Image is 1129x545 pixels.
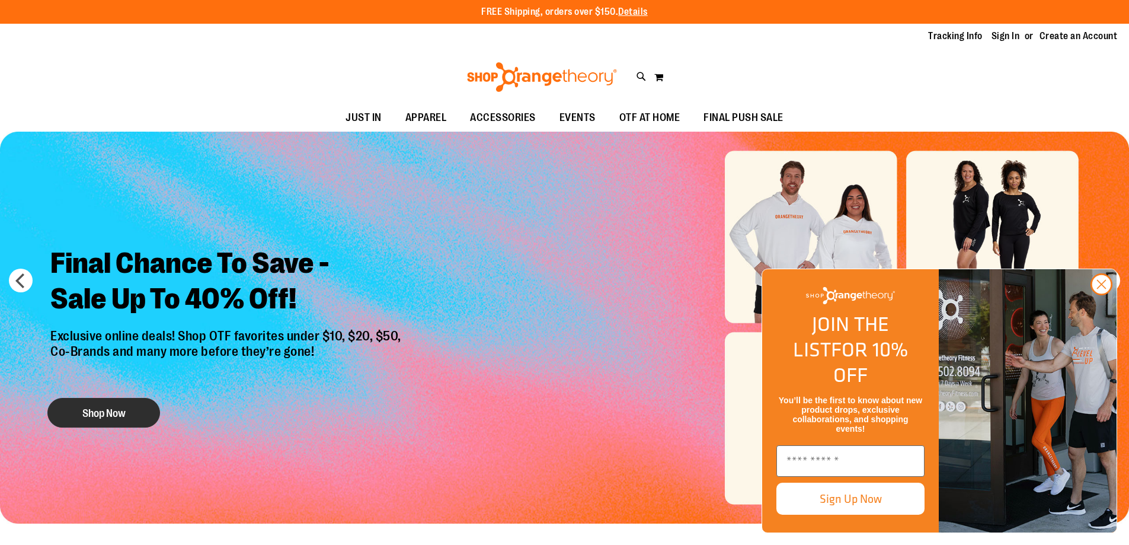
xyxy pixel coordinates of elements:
button: Shop Now [47,398,160,428]
img: Shop Orangtheory [939,269,1117,533]
span: FOR 10% OFF [831,334,908,390]
p: Exclusive online deals! Shop OTF favorites under $10, $20, $50, Co-Brands and many more before th... [41,329,413,387]
img: Shop Orangetheory [806,287,895,304]
p: FREE Shipping, orders over $150. [481,5,648,19]
a: Details [618,7,648,17]
img: Shop Orangetheory [465,62,619,92]
a: Final Chance To Save -Sale Up To 40% Off! Exclusive online deals! Shop OTF favorites under $10, $... [41,237,413,434]
h2: Final Chance To Save - Sale Up To 40% Off! [41,237,413,329]
button: Sign Up Now [776,483,925,515]
span: JUST IN [346,104,382,131]
a: EVENTS [548,104,607,132]
a: OTF AT HOME [607,104,692,132]
button: Close dialog [1090,273,1112,295]
a: FINAL PUSH SALE [692,104,795,132]
span: OTF AT HOME [619,104,680,131]
span: APPAREL [405,104,447,131]
a: ACCESSORIES [458,104,548,132]
span: EVENTS [559,104,596,131]
a: Create an Account [1040,30,1118,43]
span: You’ll be the first to know about new product drops, exclusive collaborations, and shopping events! [779,396,922,434]
div: FLYOUT Form [750,257,1129,545]
span: FINAL PUSH SALE [703,104,783,131]
a: APPAREL [394,104,459,132]
span: ACCESSORIES [470,104,536,131]
input: Enter email [776,445,925,477]
a: Sign In [992,30,1020,43]
a: JUST IN [334,104,394,132]
span: JOIN THE LIST [793,309,889,364]
a: Tracking Info [928,30,983,43]
button: prev [9,269,33,292]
